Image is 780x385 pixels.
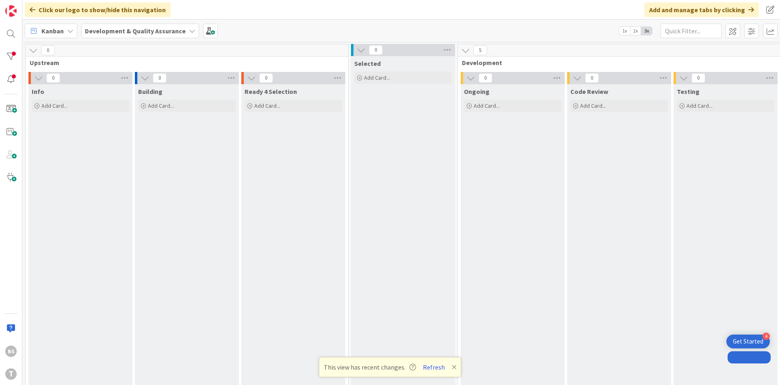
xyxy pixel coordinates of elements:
[474,102,500,109] span: Add Card...
[41,46,55,55] span: 0
[726,335,770,348] div: Open Get Started checklist, remaining modules: 4
[5,5,17,17] img: Visit kanbanzone.com
[148,102,174,109] span: Add Card...
[41,102,67,109] span: Add Card...
[641,27,652,35] span: 3x
[369,45,383,55] span: 0
[687,102,713,109] span: Add Card...
[254,102,280,109] span: Add Card...
[733,337,763,346] div: Get Started
[763,333,770,340] div: 4
[138,87,162,96] span: Building
[364,74,390,81] span: Add Card...
[677,87,700,96] span: Testing
[32,87,44,96] span: Info
[473,46,487,55] span: 5
[661,24,721,38] input: Quick Filter...
[354,59,381,67] span: Selected
[580,102,606,109] span: Add Card...
[619,27,630,35] span: 1x
[30,59,338,67] span: Upstream
[630,27,641,35] span: 2x
[479,73,492,83] span: 0
[5,368,17,380] div: T
[691,73,705,83] span: 0
[153,73,167,83] span: 0
[245,87,297,96] span: Ready 4 Selection
[25,2,171,17] div: Click our logo to show/hide this navigation
[41,26,64,36] span: Kanban
[259,73,273,83] span: 0
[420,362,448,372] button: Refresh
[5,346,17,357] div: BS
[324,362,416,372] span: This view has recent changes.
[570,87,608,96] span: Code Review
[644,2,759,17] div: Add and manage tabs by clicking
[464,87,490,96] span: Ongoing
[585,73,599,83] span: 0
[46,73,60,83] span: 0
[85,27,186,35] b: Development & Quality Assurance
